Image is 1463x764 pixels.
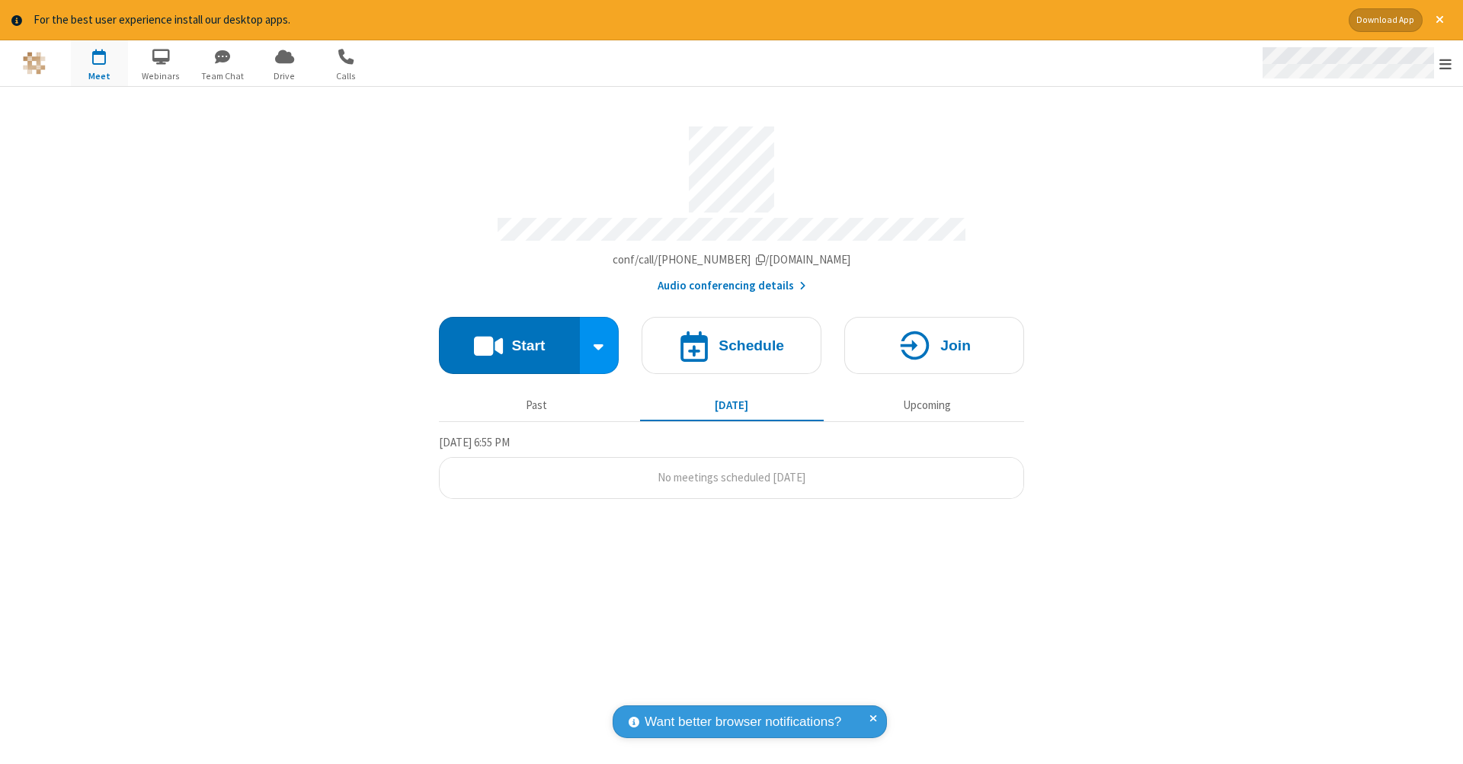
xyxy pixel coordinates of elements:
button: Start [439,317,580,374]
span: Webinars [133,69,190,83]
button: Join [844,317,1024,374]
button: Upcoming [835,392,1019,420]
section: Today's Meetings [439,433,1024,499]
button: Audio conferencing details [658,277,806,295]
span: Team Chat [194,69,251,83]
div: For the best user experience install our desktop apps. [34,11,1337,29]
button: Logo [5,40,62,86]
iframe: Chat [1425,724,1452,753]
div: Start conference options [580,317,619,374]
h4: Schedule [719,338,784,353]
span: Meet [71,69,128,83]
span: Calls [318,69,375,83]
span: Want better browser notifications? [645,712,841,732]
span: No meetings scheduled [DATE] [658,470,805,484]
span: Drive [256,69,313,83]
h4: Start [511,338,545,353]
div: Open menu [1248,40,1463,86]
img: QA Selenium DO NOT DELETE OR CHANGE [23,52,46,75]
button: Past [445,392,629,420]
button: Schedule [642,317,821,374]
span: Copy my meeting room link [613,252,851,267]
button: [DATE] [640,392,824,420]
section: Account details [439,115,1024,294]
span: [DATE] 6:55 PM [439,435,510,449]
button: Copy my meeting room linkCopy my meeting room link [613,251,851,269]
h4: Join [940,338,971,353]
button: Download App [1349,8,1423,32]
button: Close alert [1428,8,1452,32]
